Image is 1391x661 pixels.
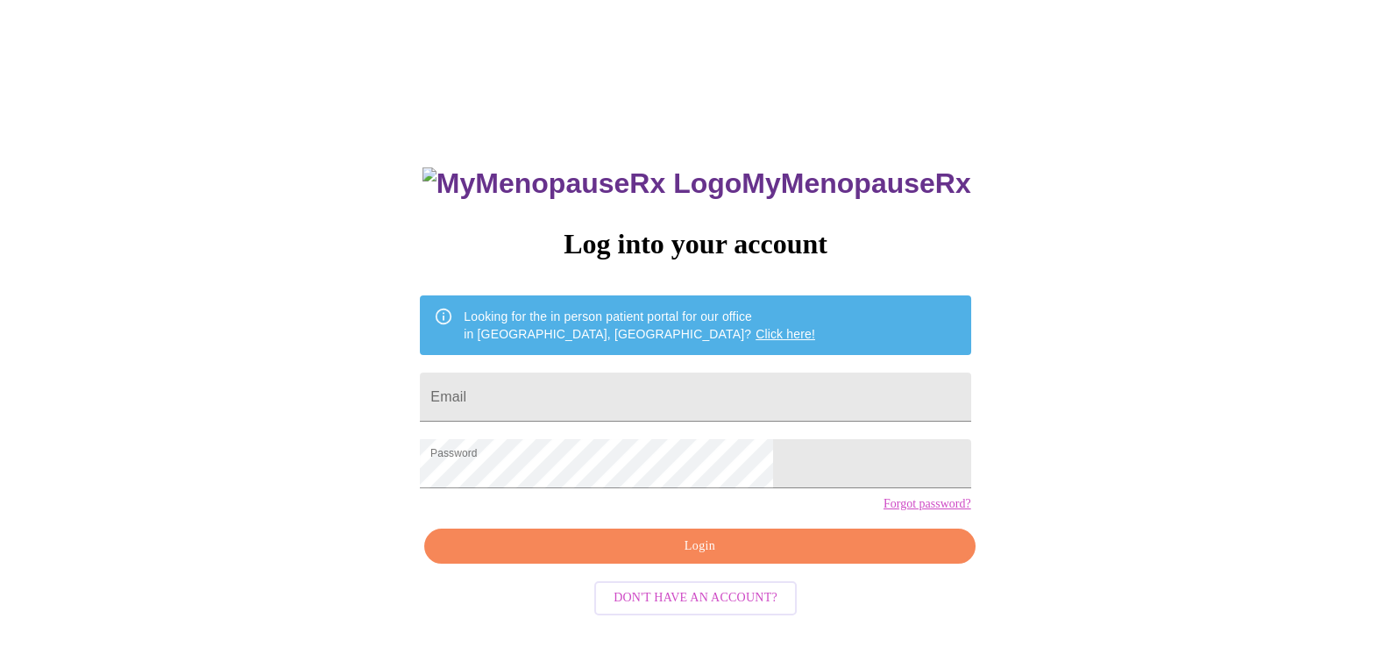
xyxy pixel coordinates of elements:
button: Login [424,529,975,565]
a: Don't have an account? [590,589,801,604]
div: Looking for the in person patient portal for our office in [GEOGRAPHIC_DATA], [GEOGRAPHIC_DATA]? [464,301,815,350]
h3: Log into your account [420,228,970,260]
a: Forgot password? [884,497,971,511]
button: Don't have an account? [594,581,797,615]
img: MyMenopauseRx Logo [422,167,742,200]
span: Login [444,536,955,558]
a: Click here! [756,327,815,341]
span: Don't have an account? [614,587,777,609]
h3: MyMenopauseRx [422,167,971,200]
